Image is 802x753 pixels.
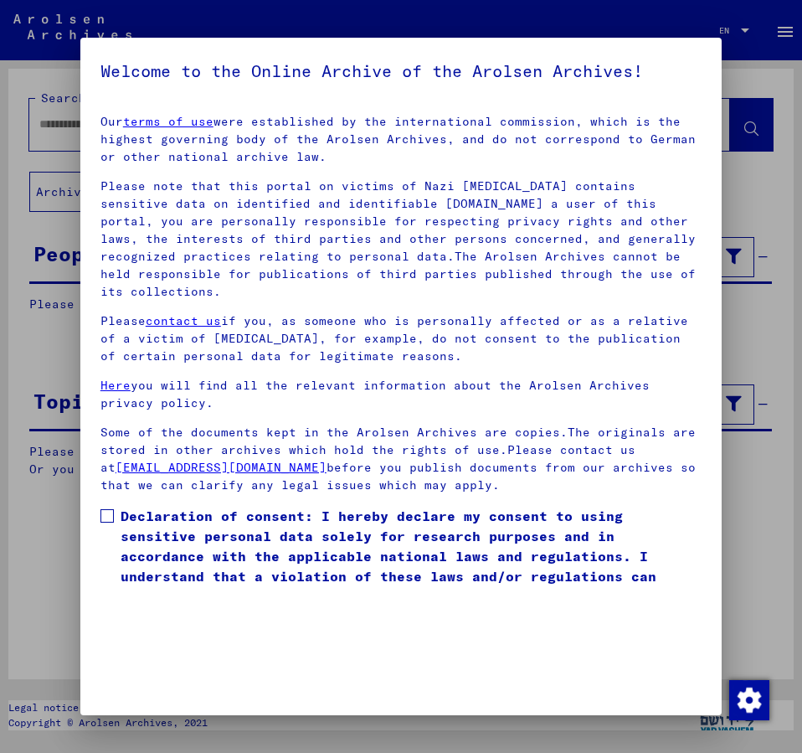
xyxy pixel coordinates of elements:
p: you will find all the relevant information about the Arolsen Archives privacy policy. [100,377,702,412]
a: terms of use [123,114,213,129]
h5: Welcome to the Online Archive of the Arolsen Archives! [100,58,702,85]
div: Change consent [728,679,769,719]
a: contact us [146,313,221,328]
p: Our were established by the international commission, which is the highest governing body of the ... [100,113,702,166]
p: Please if you, as someone who is personally affected or as a relative of a victim of [MEDICAL_DAT... [100,312,702,365]
a: Here [100,378,131,393]
img: Change consent [729,680,769,720]
p: Some of the documents kept in the Arolsen Archives are copies.The originals are stored in other a... [100,424,702,494]
a: [EMAIL_ADDRESS][DOMAIN_NAME] [116,460,326,475]
span: Declaration of consent: I hereby declare my consent to using sensitive personal data solely for r... [121,506,702,606]
p: Please note that this portal on victims of Nazi [MEDICAL_DATA] contains sensitive data on identif... [100,178,702,301]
